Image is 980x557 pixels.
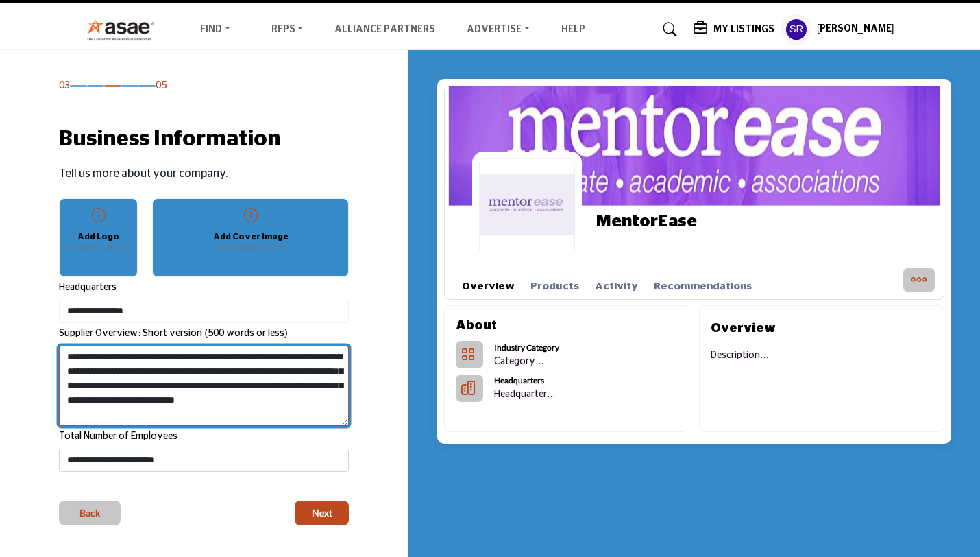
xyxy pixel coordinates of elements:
[494,388,555,402] p: Headquarter...
[650,19,686,40] a: Search
[213,230,289,243] h5: Add Cover Image
[457,20,539,39] a: Advertise
[711,320,776,338] h2: Overview
[817,23,894,36] h5: [PERSON_NAME]
[59,346,349,427] textarea: Shortoverview
[462,279,515,295] a: Overview
[59,165,228,182] p: Tell us more about your company.
[334,25,435,34] a: Alliance Partners
[530,279,579,295] a: Products
[711,349,768,363] p: Description...
[312,506,332,520] span: Next
[456,375,483,402] button: HeadQuarters
[781,14,811,45] button: Show hide supplier dropdown
[561,25,585,34] a: Help
[79,506,100,520] span: Back
[59,122,280,155] h1: Business Information
[77,230,119,243] h5: Add Logo
[66,243,132,253] p: 300x300 pixels (1:1)
[59,281,117,295] label: Headquarters
[595,279,638,295] a: Activity
[479,158,575,254] img: Logo
[156,79,167,93] span: 05
[596,209,697,234] h1: MentorEase
[654,279,752,295] a: Recommendations
[191,20,240,39] a: Find
[86,19,162,41] img: site Logo
[445,86,944,206] img: Cover Image
[494,375,544,386] b: Headquarters
[59,327,287,341] label: Supplier Overview: Short version (500 words or less)
[903,268,935,292] button: More Options
[456,341,483,368] button: Categories List
[713,23,774,36] h5: My Listings
[295,501,349,525] button: Next
[216,243,286,253] p: 1200x200 pixels (6:1)
[694,21,774,38] div: My Listings
[59,429,177,444] label: Total Number of Employees
[494,342,559,353] b: Industry Category
[262,20,313,39] a: RFPs
[456,317,497,335] h2: About
[59,501,121,525] button: Back
[494,355,559,369] p: Category...
[59,79,70,93] span: 03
